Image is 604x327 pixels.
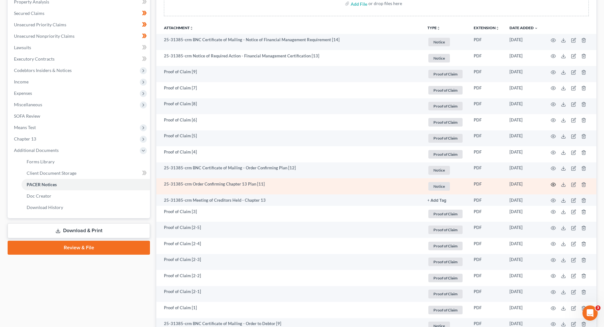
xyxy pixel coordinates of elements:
a: PACER Notices [22,179,150,190]
span: Secured Claims [14,10,44,16]
span: PACER Notices [27,182,57,187]
td: [DATE] [504,50,543,66]
a: Unsecured Priority Claims [9,19,150,30]
span: Proof of Claim [428,134,463,142]
span: Executory Contracts [14,56,55,62]
td: PDF [469,146,504,162]
td: [DATE] [504,178,543,194]
td: [DATE] [504,66,543,82]
td: PDF [469,194,504,206]
td: [DATE] [504,254,543,270]
span: SOFA Review [14,113,40,119]
a: Proof of Claim [427,257,464,267]
a: Proof of Claim [427,117,464,128]
td: PDF [469,270,504,286]
a: Notice [427,181,464,192]
td: [DATE] [504,238,543,254]
td: Proof of Claim [2-2] [156,270,422,286]
a: Review & File [8,241,150,255]
a: Attachmentunfold_more [164,25,193,30]
a: Extensionunfold_more [474,25,499,30]
td: PDF [469,114,504,130]
td: 25-31385-crm Order Confirming Chapter 13 Plan [11] [156,178,422,194]
td: [DATE] [504,98,543,114]
a: Proof of Claim [427,133,464,143]
span: Proof of Claim [428,118,463,127]
td: [DATE] [504,270,543,286]
td: 25-31385-crm BNC Certificate of Mailing - Notice of Financial Management Requirement [14] [156,34,422,50]
span: Doc Creator [27,193,51,199]
i: expand_more [534,26,538,30]
span: Lawsuits [14,45,31,50]
td: PDF [469,222,504,238]
a: Lawsuits [9,42,150,53]
td: [DATE] [504,286,543,302]
i: unfold_more [496,26,499,30]
span: Proof of Claim [428,242,463,250]
td: PDF [469,82,504,98]
span: 3 [595,305,601,311]
button: TYPEunfold_more [427,26,440,30]
iframe: Intercom live chat [582,305,598,321]
td: PDF [469,286,504,302]
td: PDF [469,50,504,66]
td: PDF [469,254,504,270]
a: Secured Claims [9,8,150,19]
a: SOFA Review [9,110,150,122]
span: Proof of Claim [428,258,463,266]
td: Proof of Claim [2-4] [156,238,422,254]
a: Proof of Claim [427,241,464,251]
span: Proof of Claim [428,86,463,95]
span: Unsecured Nonpriority Claims [14,33,75,39]
a: Download & Print [8,223,150,238]
a: Forms Library [22,156,150,167]
td: PDF [469,130,504,147]
a: Proof of Claim [427,273,464,283]
td: [DATE] [504,194,543,206]
td: Proof of Claim [6] [156,114,422,130]
td: [DATE] [504,130,543,147]
span: Download History [27,205,63,210]
span: Proof of Claim [428,70,463,78]
td: PDF [469,98,504,114]
a: Executory Contracts [9,53,150,65]
button: + Add Tag [427,199,446,203]
td: [DATE] [504,34,543,50]
a: Notice [427,165,464,175]
td: [DATE] [504,114,543,130]
span: Chapter 13 [14,136,36,141]
td: Proof of Claim [8] [156,98,422,114]
span: Miscellaneous [14,102,42,107]
span: Proof of Claim [428,274,463,282]
a: Doc Creator [22,190,150,202]
span: Forms Library [27,159,55,164]
td: PDF [469,34,504,50]
i: unfold_more [190,26,193,30]
span: Notice [428,54,450,62]
td: Proof of Claim [2-1] [156,286,422,302]
td: [DATE] [504,302,543,318]
span: Codebtors Insiders & Notices [14,68,72,73]
span: Expenses [14,90,32,96]
a: Proof of Claim [427,101,464,111]
a: Notice [427,53,464,63]
td: Proof of Claim [2-3] [156,254,422,270]
td: Proof of Claim [7] [156,82,422,98]
a: Proof of Claim [427,149,464,160]
td: Proof of Claim [4] [156,146,422,162]
span: Client Document Storage [27,170,76,176]
a: Client Document Storage [22,167,150,179]
td: PDF [469,302,504,318]
td: PDF [469,238,504,254]
a: Notice [427,37,464,47]
span: Proof of Claim [428,210,463,218]
a: + Add Tag [427,197,464,203]
td: PDF [469,66,504,82]
a: Download History [22,202,150,213]
td: PDF [469,206,504,222]
span: Means Test [14,125,36,130]
i: unfold_more [437,26,440,30]
td: 25-31385-crm Meeting of Creditors Held - Chapter 13 [156,194,422,206]
td: [DATE] [504,222,543,238]
a: Unsecured Nonpriority Claims [9,30,150,42]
